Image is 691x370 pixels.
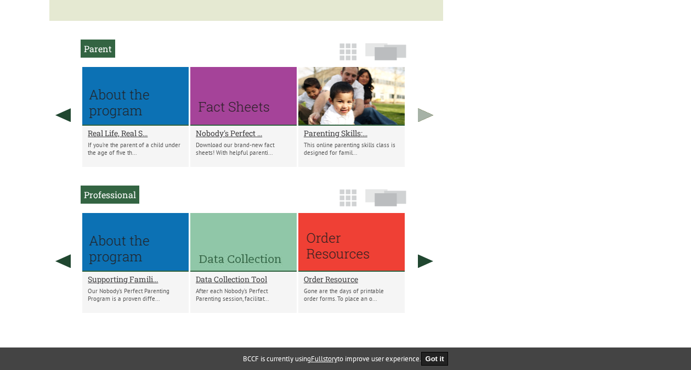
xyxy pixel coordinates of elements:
a: Grid View [336,194,360,212]
img: grid-icon.png [339,43,356,60]
a: Order Resource [304,274,399,284]
p: Gone are the days of printable order forms. To place an o... [304,287,399,302]
li: Nobody's Perfect Fact Sheets [190,67,297,167]
a: Supporting Famili... [88,274,183,284]
li: Real Life, Real Support for Positive Parenting [82,67,189,167]
li: Parenting Skills: 0-5 [298,67,405,167]
a: Parenting Skills:... [304,128,399,138]
li: Supporting Families, Reducing Risk [82,213,189,313]
a: Slide View [362,194,410,212]
button: Got it [421,352,449,366]
p: This online parenting skills class is designed for famil... [304,141,399,156]
a: Fullstory [311,354,337,363]
li: Order Resource [298,213,405,313]
p: Our Nobody’s Perfect Parenting Program is a proven diffe... [88,287,183,302]
a: Grid View [336,48,360,66]
img: slide-icon.png [365,189,406,206]
a: Slide View [362,48,410,66]
a: Data Collection Tool [196,274,291,284]
p: Download our brand-new fact sheets! With helpful parenti... [196,141,291,156]
a: Nobody's Perfect ... [196,128,291,138]
img: grid-icon.png [339,189,356,206]
h2: Professional [81,186,139,204]
a: Real Life, Real S... [88,128,183,138]
p: After each Nobody’s Perfect Parenting session, facilitat... [196,287,291,302]
h2: Parent [81,40,115,58]
li: Data Collection Tool [190,213,297,313]
p: If you’re the parent of a child under the age of five th... [88,141,183,156]
img: slide-icon.png [365,43,406,60]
